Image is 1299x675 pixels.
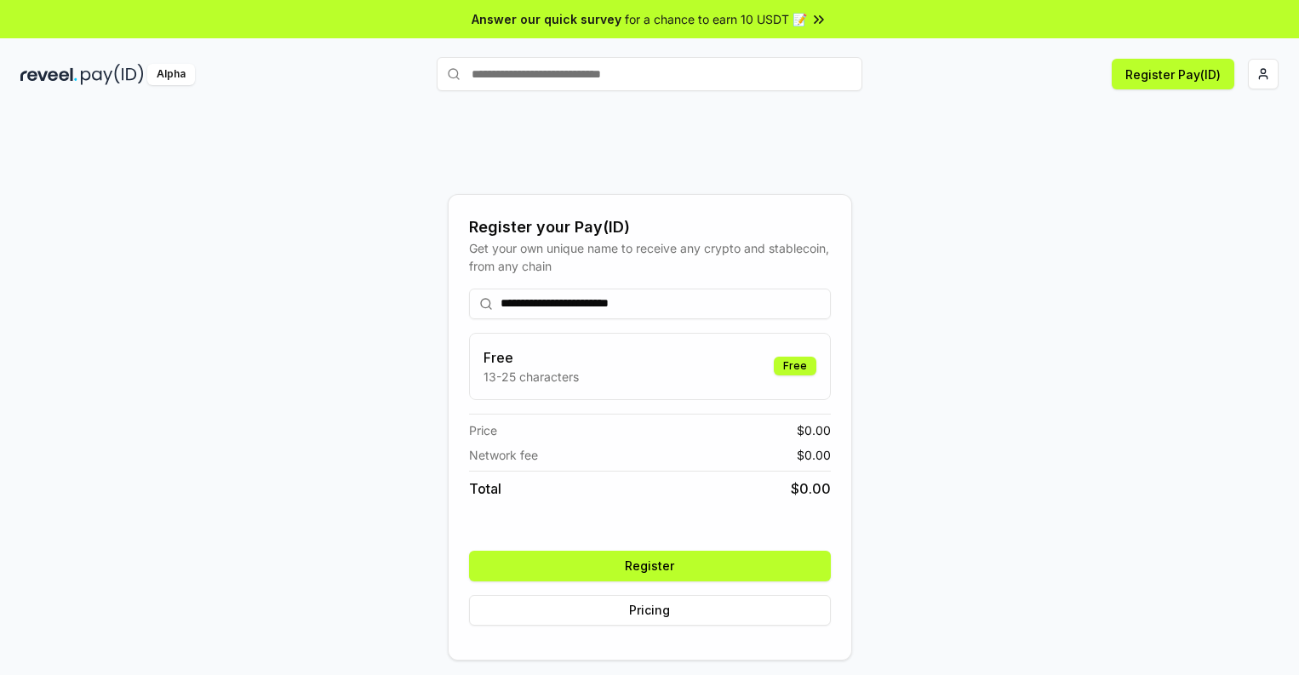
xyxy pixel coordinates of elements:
[484,368,579,386] p: 13-25 characters
[469,478,501,499] span: Total
[469,421,497,439] span: Price
[147,64,195,85] div: Alpha
[469,446,538,464] span: Network fee
[791,478,831,499] span: $ 0.00
[625,10,807,28] span: for a chance to earn 10 USDT 📝
[469,215,831,239] div: Register your Pay(ID)
[797,446,831,464] span: $ 0.00
[797,421,831,439] span: $ 0.00
[774,357,816,375] div: Free
[81,64,144,85] img: pay_id
[469,239,831,275] div: Get your own unique name to receive any crypto and stablecoin, from any chain
[469,595,831,626] button: Pricing
[469,551,831,581] button: Register
[484,347,579,368] h3: Free
[20,64,77,85] img: reveel_dark
[1112,59,1234,89] button: Register Pay(ID)
[472,10,621,28] span: Answer our quick survey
